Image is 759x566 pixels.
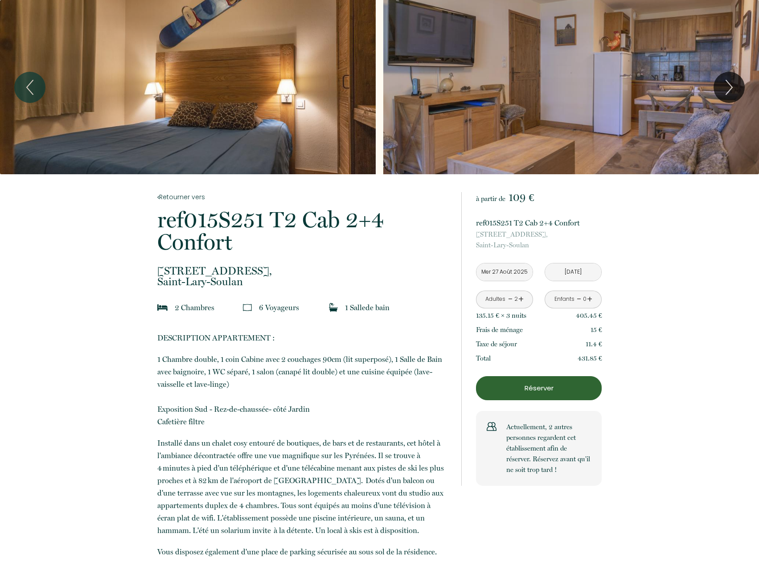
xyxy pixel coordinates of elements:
p: 431.85 € [578,353,602,364]
p: Vous disposez également d'une place de parking sécurisée au sous sol de la résidence. [157,545,450,558]
p: 405.45 € [576,310,602,321]
p: 135.15 € × 3 nuit [476,310,526,321]
span: à partir de [476,195,505,203]
span: [STREET_ADDRESS], [157,266,450,276]
img: guests [243,303,252,312]
div: 2 [514,295,518,304]
p: Taxe de séjour [476,339,517,349]
div: Adultes [485,295,505,304]
p: DESCRIPTION APPARTEMENT : [157,332,450,344]
span: [STREET_ADDRESS], [476,229,602,240]
p: 15 € [591,324,602,335]
a: - [508,292,513,306]
a: Retourner vers [157,192,450,202]
p: Frais de ménage [476,324,523,335]
a: - [577,292,582,306]
p: Installé dans un chalet cosy entouré de boutiques, de bars et de restaurants, cet hôtel à l'ambia... [157,437,450,537]
p: Actuellement, 2 autres personnes regardent cet établissement afin de réserver. Réservez avant qu’... [506,422,591,475]
div: 0 [583,295,587,304]
input: Départ [545,263,601,281]
p: 6 Voyageur [259,301,299,314]
p: 11.4 € [586,339,602,349]
p: 2 Chambre [175,301,214,314]
button: Next [714,72,745,103]
p: 1 Chambre double, 1 coin Cabine avec 2 couchages 90cm (lit superposé), 1 Salle de Bain avec baign... [157,353,450,428]
a: + [518,292,524,306]
span: s [211,303,214,312]
span: s [296,303,299,312]
p: ref015S251 T2 Cab 2+4 Confort [476,217,602,229]
span: s [524,312,526,320]
button: Previous [14,72,45,103]
p: Total [476,353,491,364]
p: 1 Salle de bain [345,301,390,314]
a: + [587,292,592,306]
p: Saint-Lary-Soulan [476,229,602,250]
img: users [487,422,496,431]
p: Réserver [479,383,599,394]
div: Enfants [554,295,574,304]
button: Réserver [476,376,602,400]
span: 109 € [509,191,534,204]
p: ref015S251 T2 Cab 2+4 Confort [157,209,450,253]
input: Arrivée [476,263,533,281]
p: Saint-Lary-Soulan [157,266,450,287]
